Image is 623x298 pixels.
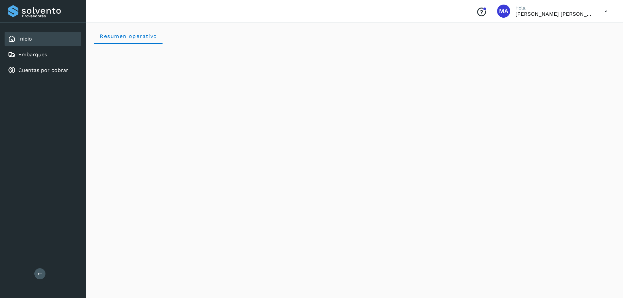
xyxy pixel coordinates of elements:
[99,33,157,39] span: Resumen operativo
[5,63,81,78] div: Cuentas por cobrar
[5,47,81,62] div: Embarques
[5,32,81,46] div: Inicio
[18,36,32,42] a: Inicio
[515,5,594,11] p: Hola,
[515,11,594,17] p: MIGUEL ANGEL HERRERA BATRES
[18,51,47,58] a: Embarques
[18,67,68,73] a: Cuentas por cobrar
[22,14,78,18] p: Proveedores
